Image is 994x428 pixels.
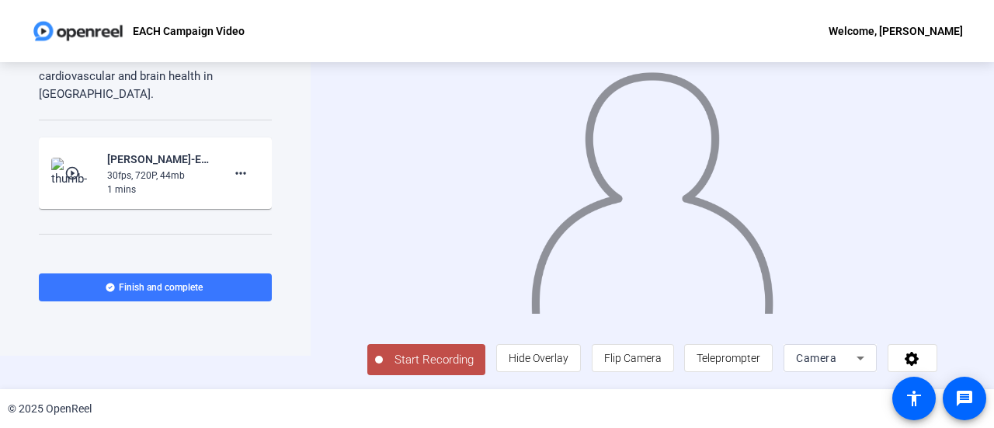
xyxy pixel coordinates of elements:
[796,352,836,364] span: Camera
[829,22,963,40] div: Welcome, [PERSON_NAME]
[39,273,272,301] button: Finish and complete
[51,158,97,189] img: thumb-nail
[697,352,760,364] span: Teleprompter
[955,389,974,408] mat-icon: message
[383,351,485,369] span: Start Recording
[592,344,674,372] button: Flip Camera
[39,50,272,103] p: Together, we can shape the future of cardiovascular and brain health in [GEOGRAPHIC_DATA].
[684,344,773,372] button: Teleprompter
[107,150,211,169] div: [PERSON_NAME]-EACH Campaign Video-EACH Campaign Video-1757077364498-webcam
[31,16,125,47] img: OpenReel logo
[231,164,250,183] mat-icon: more_horiz
[119,281,203,294] span: Finish and complete
[107,183,211,197] div: 1 mins
[604,352,662,364] span: Flip Camera
[496,344,581,372] button: Hide Overlay
[107,169,211,183] div: 30fps, 720P, 44mb
[64,165,83,181] mat-icon: play_circle_outline
[509,352,568,364] span: Hide Overlay
[367,344,485,375] button: Start Recording
[529,57,775,314] img: overlay
[133,22,245,40] p: EACH Campaign Video
[8,401,92,417] div: © 2025 OpenReel
[905,389,923,408] mat-icon: accessibility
